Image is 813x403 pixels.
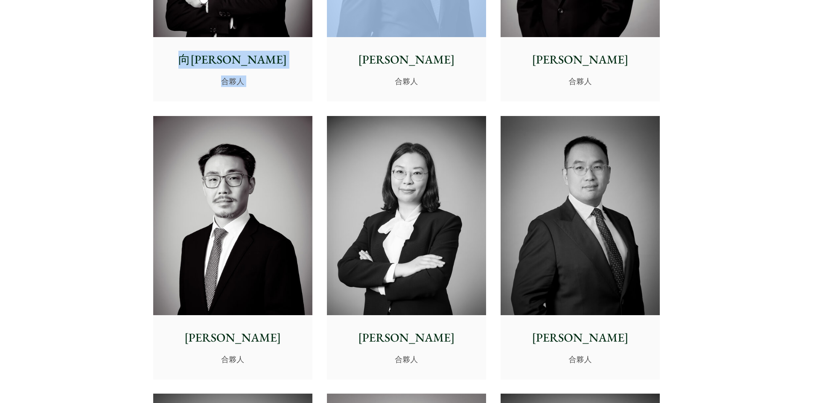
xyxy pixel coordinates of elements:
[160,329,306,347] p: [PERSON_NAME]
[507,329,653,347] p: [PERSON_NAME]
[507,51,653,69] p: [PERSON_NAME]
[327,116,486,380] a: [PERSON_NAME] 合夥人
[153,116,312,380] a: [PERSON_NAME] 合夥人
[334,329,479,347] p: [PERSON_NAME]
[160,354,306,365] p: 合夥人
[507,75,653,87] p: 合夥人
[334,354,479,365] p: 合夥人
[160,75,306,87] p: 合夥人
[501,116,660,380] a: [PERSON_NAME] 合夥人
[507,354,653,365] p: 合夥人
[334,75,479,87] p: 合夥人
[334,51,479,69] p: [PERSON_NAME]
[160,51,306,69] p: 向[PERSON_NAME]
